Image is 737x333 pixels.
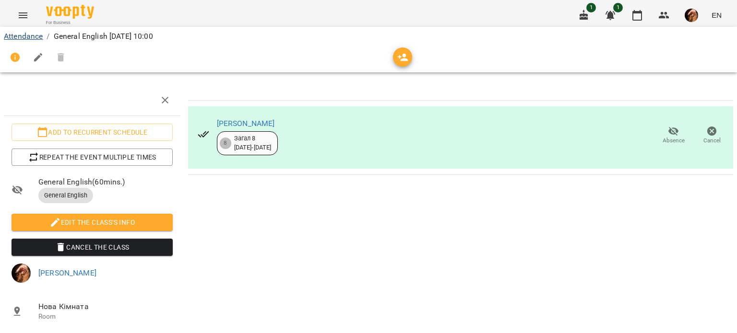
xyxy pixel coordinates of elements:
a: [PERSON_NAME] [38,268,96,277]
span: Edit the class's Info [19,217,165,228]
button: Edit the class's Info [12,214,173,231]
a: Attendance [4,32,43,41]
p: General English [DATE] 10:00 [54,31,153,42]
span: Нова Кімната [38,301,173,312]
span: General English ( 60 mins. ) [38,176,173,188]
div: Загал 8 [DATE] - [DATE] [234,134,272,152]
span: Cancel [703,137,721,145]
span: General English [38,191,93,200]
button: EN [708,6,725,24]
button: Cancel [693,122,731,149]
a: [PERSON_NAME] [217,119,275,128]
button: Menu [12,4,35,27]
img: Voopty Logo [46,5,94,19]
span: Add to recurrent schedule [19,126,165,138]
img: c8e0f8f11f5ebb5948ff4c20ade7ab01.jpg [12,264,31,283]
nav: breadcrumb [4,31,733,42]
button: Add to recurrent schedule [12,124,173,141]
span: 1 [613,3,623,12]
li: / [47,31,49,42]
span: 1 [586,3,596,12]
button: Repeat the event multiple times [12,149,173,166]
p: Room [38,312,173,322]
span: Cancel the class [19,241,165,253]
button: Absence [654,122,693,149]
span: EN [712,10,722,20]
button: Cancel the class [12,239,173,256]
div: 8 [220,138,231,149]
span: For Business [46,20,94,26]
span: Repeat the event multiple times [19,151,165,163]
span: Absence [663,137,685,145]
img: c8e0f8f11f5ebb5948ff4c20ade7ab01.jpg [685,9,698,22]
